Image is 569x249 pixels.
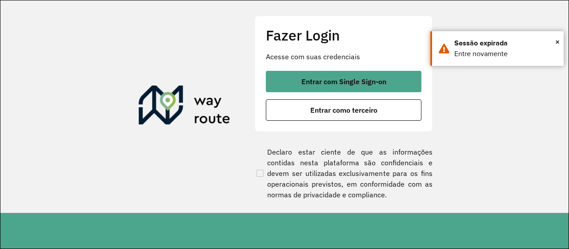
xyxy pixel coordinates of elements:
div: Entre novamente [454,49,557,59]
span: × [555,35,560,49]
button: Close [555,35,560,49]
div: Sessão expirada [454,38,557,49]
button: button [266,99,421,121]
img: Roteirizador AmbevTech [139,86,230,128]
span: Entrar com Single Sign-on [301,78,386,85]
button: button [266,71,421,92]
h2: Fazer Login [266,27,421,44]
p: Acesse com suas credenciais [266,51,421,62]
label: Declaro estar ciente de que as informações contidas nesta plataforma são confidenciais e devem se... [255,147,433,200]
span: Entrar como terceiro [310,106,377,114]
